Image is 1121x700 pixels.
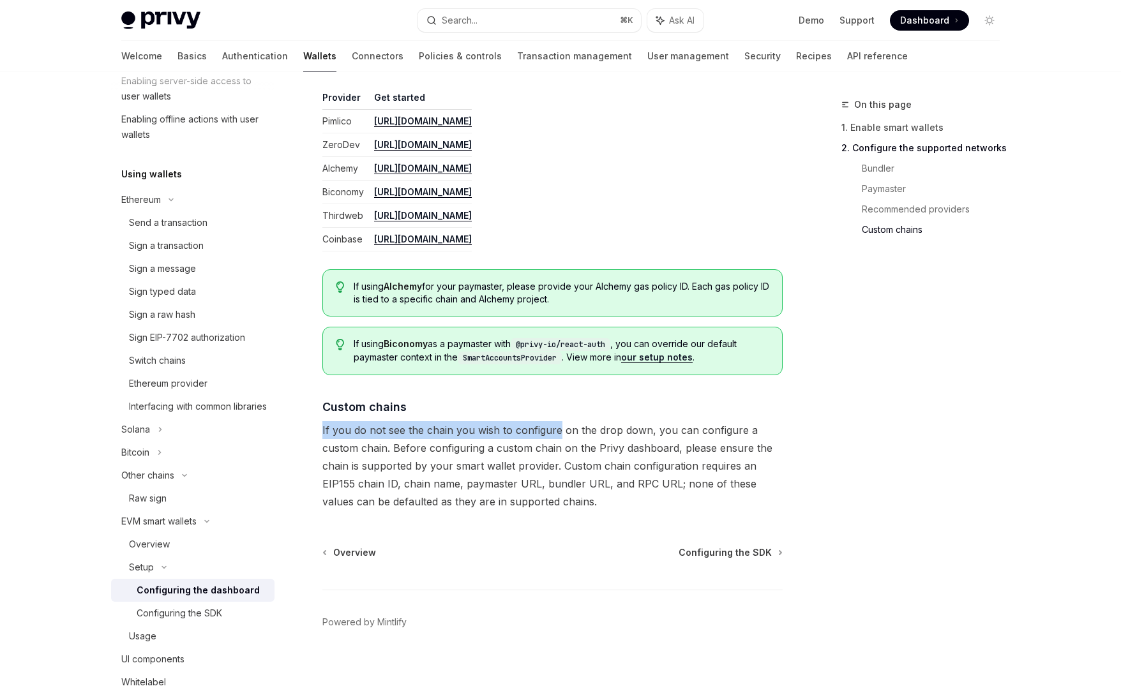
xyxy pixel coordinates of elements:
[111,280,275,303] a: Sign typed data
[799,14,824,27] a: Demo
[111,648,275,671] a: UI components
[111,579,275,602] a: Configuring the dashboard
[129,261,196,276] div: Sign a message
[121,167,182,182] h5: Using wallets
[111,625,275,648] a: Usage
[111,303,275,326] a: Sign a raw hash
[511,338,610,351] code: @privy-io/react-auth
[862,158,1010,179] a: Bundler
[796,41,832,71] a: Recipes
[847,41,908,71] a: API reference
[111,349,275,372] a: Switch chains
[333,546,376,559] span: Overview
[129,629,156,644] div: Usage
[137,606,222,621] div: Configuring the SDK
[322,133,369,157] td: ZeroDev
[129,537,170,552] div: Overview
[458,352,562,364] code: SmartAccountsProvider
[121,192,161,207] div: Ethereum
[324,546,376,559] a: Overview
[647,41,729,71] a: User management
[111,487,275,510] a: Raw sign
[121,41,162,71] a: Welcome
[121,514,197,529] div: EVM smart wallets
[679,546,781,559] a: Configuring the SDK
[354,338,769,364] span: If using as a paymaster with , you can override our default paymaster context in the . View more ...
[890,10,969,31] a: Dashboard
[369,91,472,110] th: Get started
[517,41,632,71] a: Transaction management
[177,41,207,71] a: Basics
[862,199,1010,220] a: Recommended providers
[111,326,275,349] a: Sign EIP-7702 authorization
[111,372,275,395] a: Ethereum provider
[419,41,502,71] a: Policies & controls
[129,215,207,230] div: Send a transaction
[121,112,267,142] div: Enabling offline actions with user wallets
[374,163,472,174] a: [URL][DOMAIN_NAME]
[322,204,369,228] td: Thirdweb
[129,491,167,506] div: Raw sign
[111,108,275,146] a: Enabling offline actions with user wallets
[374,115,472,127] a: [URL][DOMAIN_NAME]
[129,399,267,414] div: Interfacing with common libraries
[862,179,1010,199] a: Paymaster
[374,139,472,151] a: [URL][DOMAIN_NAME]
[121,468,174,483] div: Other chains
[111,234,275,257] a: Sign a transaction
[841,117,1010,138] a: 1. Enable smart wallets
[384,338,428,349] strong: Biconomy
[129,284,196,299] div: Sign typed data
[129,307,195,322] div: Sign a raw hash
[137,583,260,598] div: Configuring the dashboard
[322,157,369,181] td: Alchemy
[121,11,200,29] img: light logo
[111,257,275,280] a: Sign a message
[322,228,369,251] td: Coinbase
[679,546,772,559] span: Configuring the SDK
[322,398,407,415] span: Custom chains
[111,211,275,234] a: Send a transaction
[303,41,336,71] a: Wallets
[111,671,275,694] a: Whitelabel
[129,376,207,391] div: Ethereum provider
[862,220,1010,240] a: Custom chains
[322,91,369,110] th: Provider
[129,560,154,575] div: Setup
[322,110,369,133] td: Pimlico
[979,10,1000,31] button: Toggle dark mode
[900,14,949,27] span: Dashboard
[121,445,149,460] div: Bitcoin
[322,421,783,510] span: If you do not see the chain you wish to configure on the drop down, you can configure a custom ch...
[374,210,472,221] a: [URL][DOMAIN_NAME]
[222,41,288,71] a: Authentication
[854,97,912,112] span: On this page
[336,281,345,293] svg: Tip
[322,181,369,204] td: Biconomy
[354,280,769,306] span: If using for your paymaster, please provide your Alchemy gas policy ID. Each gas policy ID is tie...
[352,41,403,71] a: Connectors
[129,353,186,368] div: Switch chains
[442,13,478,28] div: Search...
[121,652,184,667] div: UI components
[129,238,204,253] div: Sign a transaction
[129,330,245,345] div: Sign EIP-7702 authorization
[744,41,781,71] a: Security
[620,15,633,26] span: ⌘ K
[111,602,275,625] a: Configuring the SDK
[111,533,275,556] a: Overview
[669,14,695,27] span: Ask AI
[111,395,275,418] a: Interfacing with common libraries
[418,9,641,32] button: Search...⌘K
[121,422,150,437] div: Solana
[384,281,422,292] strong: Alchemy
[322,616,407,629] a: Powered by Mintlify
[336,339,345,350] svg: Tip
[121,674,166,690] div: Whitelabel
[621,352,693,363] a: our setup notes
[841,138,1010,158] a: 2. Configure the supported networks
[374,186,472,198] a: [URL][DOMAIN_NAME]
[647,9,703,32] button: Ask AI
[374,234,472,245] a: [URL][DOMAIN_NAME]
[839,14,875,27] a: Support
